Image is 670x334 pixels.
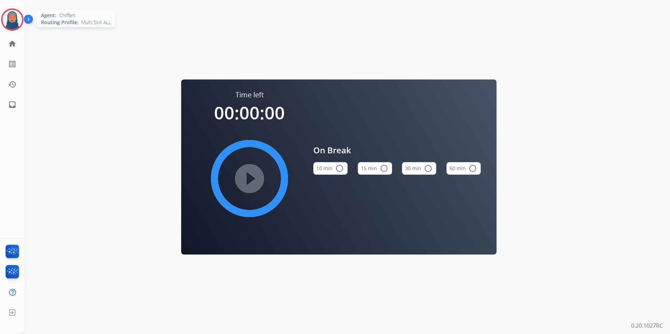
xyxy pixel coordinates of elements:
mat-icon: history [8,80,16,89]
mat-icon: radio_button_unchecked [335,164,344,173]
button: 15 min [358,162,392,175]
mat-icon: list_alt [8,60,16,68]
mat-icon: radio_button_unchecked [424,164,432,173]
p: 0.20.1027RC [631,321,663,330]
span: Routing Profile: [41,19,78,26]
span: Multi Skill ALL [81,19,111,26]
button: 60 min [446,162,481,175]
button: 10 min [313,162,348,175]
span: Agent: [41,12,56,19]
span: 00:00:00 [214,101,285,125]
span: Time left [235,90,264,100]
mat-icon: radio_button_unchecked [469,164,477,173]
span: On Break [313,144,481,156]
span: Chiffani [59,12,75,19]
img: avatar [2,10,22,29]
button: 30 min [402,162,436,175]
mat-icon: radio_button_unchecked [380,164,388,173]
mat-icon: home [8,40,16,48]
mat-icon: inbox [8,100,16,109]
